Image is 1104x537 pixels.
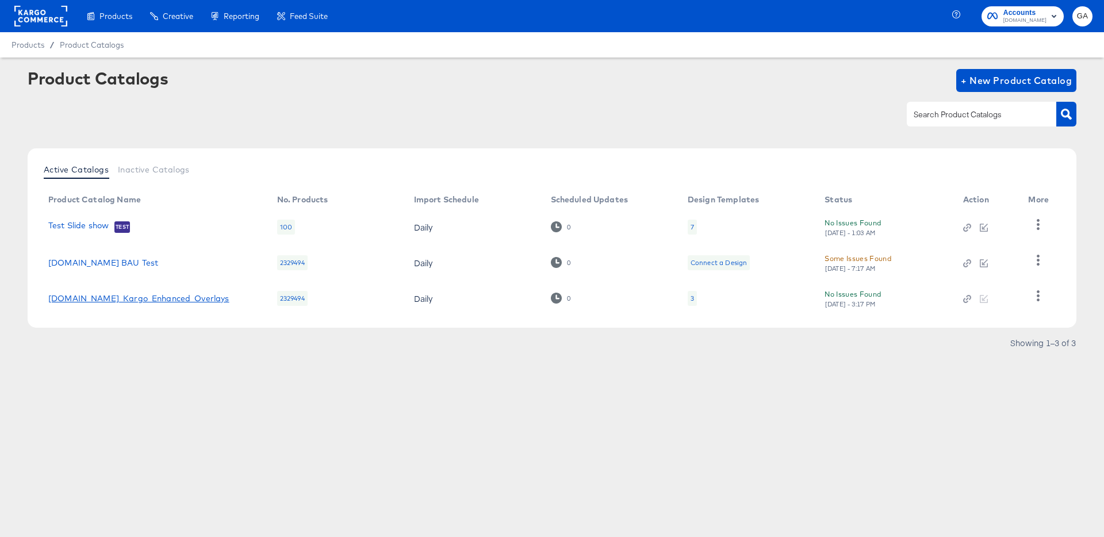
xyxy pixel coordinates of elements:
[114,223,130,232] span: Test
[1077,10,1088,23] span: GA
[48,258,158,267] a: [DOMAIN_NAME] BAU Test
[691,294,694,303] div: 3
[99,11,132,21] span: Products
[224,11,259,21] span: Reporting
[982,6,1064,26] button: Accounts[DOMAIN_NAME]
[1003,16,1046,25] span: [DOMAIN_NAME]
[688,291,697,306] div: 3
[688,195,759,204] div: Design Templates
[825,264,876,273] div: [DATE] - 7:17 AM
[566,223,571,231] div: 0
[290,11,328,21] span: Feed Suite
[277,255,308,270] div: 2329494
[551,257,571,268] div: 0
[551,293,571,304] div: 0
[961,72,1072,89] span: + New Product Catalog
[688,255,750,270] div: Connect a Design
[911,108,1034,121] input: Search Product Catalogs
[277,291,308,306] div: 2329494
[405,281,542,316] td: Daily
[11,40,44,49] span: Products
[688,220,697,235] div: 7
[44,165,109,174] span: Active Catalogs
[956,69,1076,92] button: + New Product Catalog
[405,209,542,245] td: Daily
[277,220,295,235] div: 100
[825,252,891,264] div: Some Issues Found
[551,195,628,204] div: Scheduled Updates
[48,294,229,303] a: [DOMAIN_NAME]_Kargo_Enhanced_Overlays
[825,252,891,273] button: Some Issues Found[DATE] - 7:17 AM
[405,245,542,281] td: Daily
[1010,339,1076,347] div: Showing 1–3 of 3
[414,195,479,204] div: Import Schedule
[28,69,168,87] div: Product Catalogs
[1019,191,1063,209] th: More
[551,221,571,232] div: 0
[1003,7,1046,19] span: Accounts
[48,221,109,232] a: Test Slide show
[118,165,190,174] span: Inactive Catalogs
[691,258,747,267] div: Connect a Design
[691,223,694,232] div: 7
[815,191,954,209] th: Status
[566,259,571,267] div: 0
[954,191,1019,209] th: Action
[48,195,141,204] div: Product Catalog Name
[60,40,124,49] a: Product Catalogs
[277,195,328,204] div: No. Products
[566,294,571,302] div: 0
[1072,6,1092,26] button: GA
[44,40,60,49] span: /
[163,11,193,21] span: Creative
